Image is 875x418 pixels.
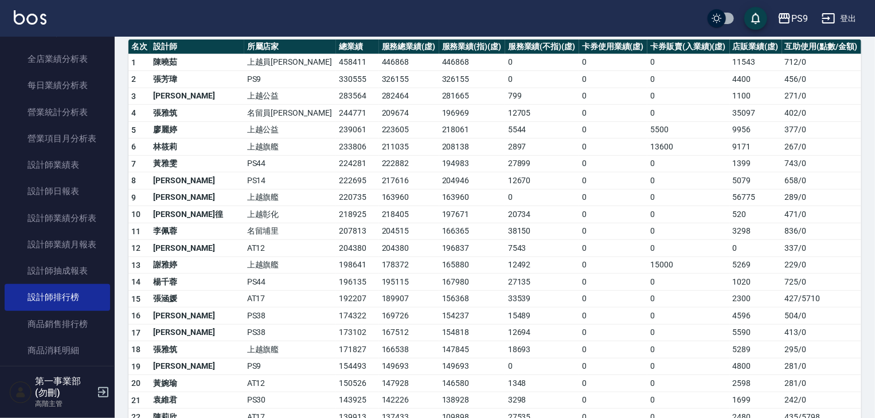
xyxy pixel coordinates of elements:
[647,324,729,341] td: 0
[150,257,244,274] td: 謝雅婷
[379,392,439,409] td: 142226
[647,358,729,375] td: 0
[579,105,647,122] td: 0
[131,345,141,354] span: 18
[730,392,782,409] td: 1699
[782,257,861,274] td: 229 / 0
[782,121,861,139] td: 377 / 0
[730,71,782,88] td: 4400
[505,54,579,71] td: 0
[244,88,336,105] td: 上越公益
[379,206,439,223] td: 218405
[244,240,336,257] td: AT12
[150,139,244,156] td: 林筱莉
[9,381,32,404] img: Person
[439,392,505,409] td: 138928
[336,358,379,375] td: 154493
[336,392,379,409] td: 143925
[244,290,336,307] td: AT17
[647,392,729,409] td: 0
[782,155,861,172] td: 743 / 0
[579,40,647,54] th: 卡券使用業績(虛)
[244,105,336,122] td: 名留員[PERSON_NAME]
[439,40,505,54] th: 服務業績(指)(虛)
[647,223,729,240] td: 0
[579,223,647,240] td: 0
[244,375,336,392] td: AT12
[379,105,439,122] td: 209674
[505,358,579,375] td: 0
[336,307,379,325] td: 174322
[336,375,379,392] td: 150526
[5,125,110,152] a: 營業項目月分析表
[150,341,244,358] td: 張雅筑
[730,324,782,341] td: 5590
[730,240,782,257] td: 0
[244,358,336,375] td: PS9
[244,40,336,54] th: 所屬店家
[379,358,439,375] td: 149693
[782,324,861,341] td: 413 / 0
[131,243,141,253] span: 12
[379,88,439,105] td: 282464
[439,274,505,291] td: 167980
[35,376,93,399] h5: 第一事業部 (勿刪)
[244,189,336,206] td: 上越旗艦
[131,74,136,84] span: 2
[5,46,110,72] a: 全店業績分析表
[782,105,861,122] td: 402 / 0
[730,121,782,139] td: 9956
[782,54,861,71] td: 712 / 0
[131,294,141,303] span: 15
[336,155,379,172] td: 224281
[647,40,729,54] th: 卡券販賣(入業績)(虛)
[150,172,244,190] td: [PERSON_NAME]
[336,71,379,88] td: 330555
[150,375,244,392] td: 黃婉瑜
[647,290,729,307] td: 0
[647,105,729,122] td: 0
[782,88,861,105] td: 271 / 0
[244,392,336,409] td: PS30
[730,155,782,172] td: 1399
[244,257,336,274] td: 上越旗艦
[5,152,110,178] a: 設計師業績表
[150,54,244,71] td: 陳曉茹
[505,392,579,409] td: 3298
[439,341,505,358] td: 147845
[439,206,505,223] td: 197671
[244,139,336,156] td: 上越旗艦
[579,324,647,341] td: 0
[505,341,579,358] td: 18693
[336,223,379,240] td: 207813
[579,274,647,291] td: 0
[244,172,336,190] td: PS14
[782,172,861,190] td: 658 / 0
[439,54,505,71] td: 446868
[647,206,729,223] td: 0
[336,290,379,307] td: 192207
[730,40,782,54] th: 店販業績(虛)
[131,396,141,405] span: 21
[439,121,505,139] td: 218061
[336,257,379,274] td: 198641
[131,125,136,135] span: 5
[782,71,861,88] td: 456 / 0
[782,40,861,54] th: 互助使用(點數/金額)
[150,307,244,325] td: [PERSON_NAME]
[730,274,782,291] td: 1020
[150,324,244,341] td: [PERSON_NAME]
[336,88,379,105] td: 283564
[131,362,141,371] span: 19
[730,105,782,122] td: 35097
[439,71,505,88] td: 326155
[131,142,136,151] span: 6
[782,307,861,325] td: 504 / 0
[244,274,336,291] td: PS44
[782,189,861,206] td: 289 / 0
[439,375,505,392] td: 146580
[131,261,141,270] span: 13
[744,7,767,30] button: save
[150,71,244,88] td: 張芳瑋
[439,257,505,274] td: 165880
